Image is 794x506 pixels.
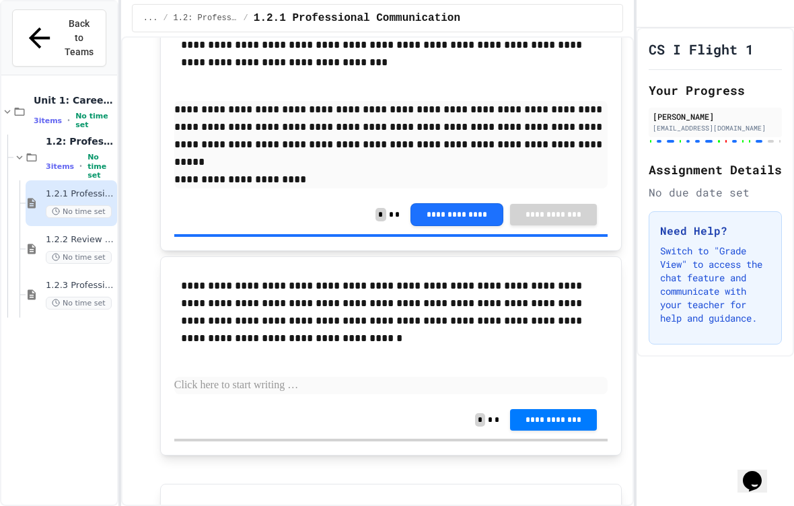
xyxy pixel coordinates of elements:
[649,40,754,59] h1: CS I Flight 1
[174,13,238,24] span: 1.2: Professional Communication
[46,135,114,147] span: 1.2: Professional Communication
[163,13,168,24] span: /
[653,123,778,133] div: [EMAIL_ADDRESS][DOMAIN_NAME]
[87,153,114,180] span: No time set
[660,223,770,239] h3: Need Help?
[649,81,782,100] h2: Your Progress
[63,17,95,59] span: Back to Teams
[649,184,782,201] div: No due date set
[75,112,114,129] span: No time set
[46,297,112,310] span: No time set
[34,116,62,125] span: 3 items
[649,160,782,179] h2: Assignment Details
[67,115,70,126] span: •
[46,162,74,171] span: 3 items
[46,234,114,246] span: 1.2.2 Review - Professional Communication
[46,280,114,291] span: 1.2.3 Professional Communication Challenge
[254,10,460,26] span: 1.2.1 Professional Communication
[143,13,158,24] span: ...
[737,452,781,493] iframe: chat widget
[79,161,82,172] span: •
[660,244,770,325] p: Switch to "Grade View" to access the chat feature and communicate with your teacher for help and ...
[244,13,248,24] span: /
[34,94,114,106] span: Unit 1: Careers & Professionalism
[653,110,778,122] div: [PERSON_NAME]
[46,251,112,264] span: No time set
[46,205,112,218] span: No time set
[46,188,114,200] span: 1.2.1 Professional Communication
